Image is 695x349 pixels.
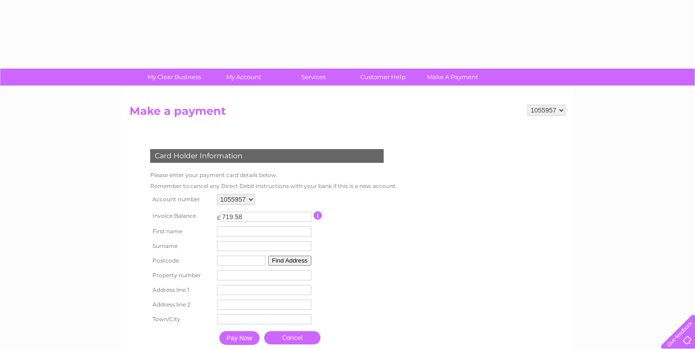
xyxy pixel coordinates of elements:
[148,312,215,327] th: Town/City
[268,256,311,266] button: Find Address
[148,283,215,297] th: Address line 1
[148,224,215,239] th: First name
[345,69,421,86] a: Customer Help
[276,69,351,86] a: Services
[219,331,260,345] input: Pay Now
[217,209,221,221] td: £
[264,331,320,344] a: Cancel
[136,69,212,86] a: My Clear Business
[150,149,384,163] div: Card Holder Information
[148,207,215,224] th: Invoice Balance
[148,192,215,207] th: Account number
[314,211,322,220] input: Information
[415,69,490,86] a: Make A Payment
[148,239,215,253] th: Surname
[148,297,215,312] th: Address line 2
[148,253,215,268] th: Postcode
[206,69,282,86] a: My Account
[148,181,399,192] td: Remember to cancel any Direct Debit instructions with your bank if this is a new account.
[130,105,565,122] h2: Make a payment
[148,268,215,283] th: Property number
[148,170,399,181] td: Please enter your payment card details below.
